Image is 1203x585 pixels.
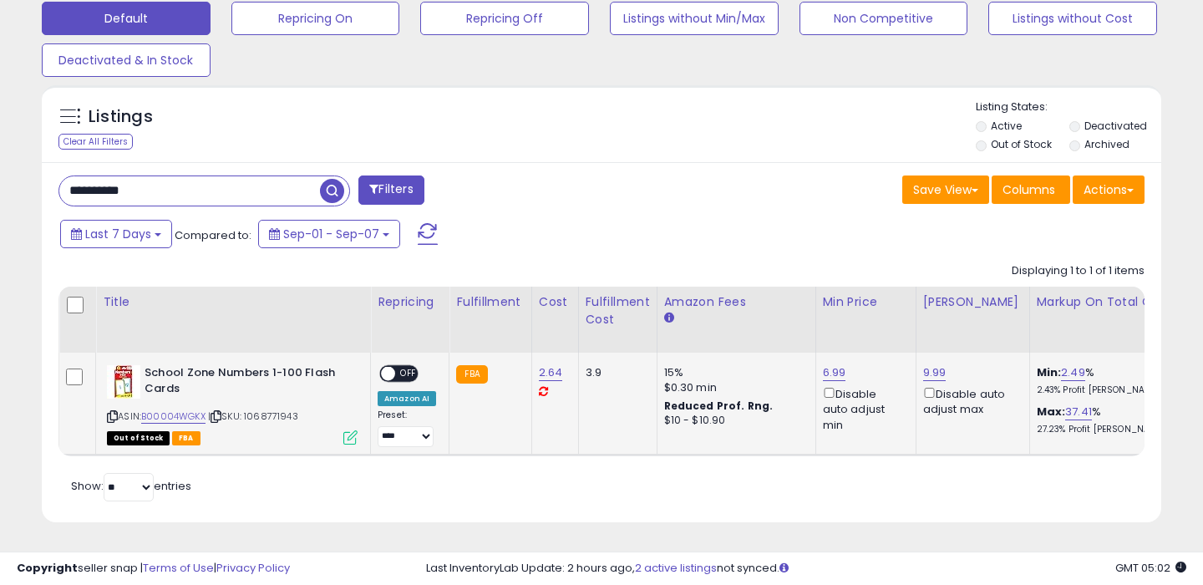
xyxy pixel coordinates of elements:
[1065,404,1092,420] a: 37.41
[107,365,358,443] div: ASIN:
[1037,404,1175,435] div: %
[58,134,133,150] div: Clear All Filters
[85,226,151,242] span: Last 7 Days
[107,365,140,399] img: 41gadIbF0IL._SL40_.jpg
[1061,364,1085,381] a: 2.49
[456,293,524,311] div: Fulfillment
[17,560,78,576] strong: Copyright
[664,380,803,395] div: $0.30 min
[1037,384,1175,396] p: 2.43% Profit [PERSON_NAME]
[988,2,1157,35] button: Listings without Cost
[992,175,1070,204] button: Columns
[283,226,379,242] span: Sep-01 - Sep-07
[1002,181,1055,198] span: Columns
[1012,263,1145,279] div: Displaying 1 to 1 of 1 items
[378,293,442,311] div: Repricing
[610,2,779,35] button: Listings without Min/Max
[1084,137,1129,151] label: Archived
[175,227,251,243] span: Compared to:
[664,414,803,428] div: $10 - $10.90
[17,561,290,577] div: seller snap | |
[420,2,589,35] button: Repricing Off
[143,560,214,576] a: Terms of Use
[216,560,290,576] a: Privacy Policy
[1073,175,1145,204] button: Actions
[823,364,846,381] a: 6.99
[976,99,1162,115] p: Listing States:
[1029,287,1188,353] th: The percentage added to the cost of goods (COGS) that forms the calculator for Min & Max prices.
[664,399,774,413] b: Reduced Prof. Rng.
[1084,119,1147,133] label: Deactivated
[823,384,903,433] div: Disable auto adjust min
[1037,364,1062,380] b: Min:
[426,561,1186,577] div: Last InventoryLab Update: 2 hours ago, not synced.
[539,364,563,381] a: 2.64
[923,384,1017,417] div: Disable auto adjust max
[1037,293,1181,311] div: Markup on Total Cost
[823,293,909,311] div: Min Price
[923,364,947,381] a: 9.99
[923,293,1023,311] div: [PERSON_NAME]
[141,409,206,424] a: B00004WGKX
[991,119,1022,133] label: Active
[71,478,191,494] span: Show: entries
[1115,560,1186,576] span: 2025-09-16 05:02 GMT
[902,175,989,204] button: Save View
[103,293,363,311] div: Title
[231,2,400,35] button: Repricing On
[208,409,298,423] span: | SKU: 1068771943
[42,43,211,77] button: Deactivated & In Stock
[799,2,968,35] button: Non Competitive
[378,409,436,447] div: Preset:
[664,311,674,326] small: Amazon Fees.
[89,105,153,129] h5: Listings
[456,365,487,384] small: FBA
[991,137,1052,151] label: Out of Stock
[42,2,211,35] button: Default
[664,365,803,380] div: 15%
[395,367,422,381] span: OFF
[172,431,200,445] span: FBA
[1037,365,1175,396] div: %
[60,220,172,248] button: Last 7 Days
[378,391,436,406] div: Amazon AI
[1037,424,1175,435] p: 27.23% Profit [PERSON_NAME]
[586,365,644,380] div: 3.9
[635,560,717,576] a: 2 active listings
[358,175,424,205] button: Filters
[664,293,809,311] div: Amazon Fees
[107,431,170,445] span: All listings that are currently out of stock and unavailable for purchase on Amazon
[586,293,650,328] div: Fulfillment Cost
[539,293,571,311] div: Cost
[145,365,348,400] b: School Zone Numbers 1-100 Flash Cards
[258,220,400,248] button: Sep-01 - Sep-07
[1037,404,1066,420] b: Max:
